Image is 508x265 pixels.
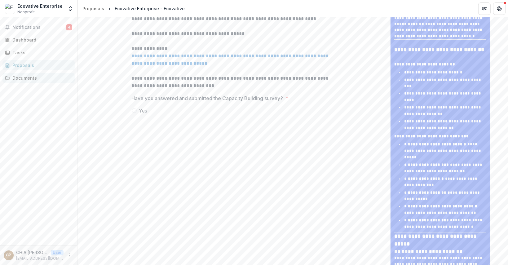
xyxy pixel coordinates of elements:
[16,249,48,256] p: CHIA [PERSON_NAME]
[115,5,185,12] div: Ecovative Enterprise - Ecovative
[66,2,75,15] button: Open entity switcher
[82,5,104,12] div: Proposals
[12,37,70,43] div: Dashboard
[80,4,107,13] a: Proposals
[6,253,11,257] div: CHIA SIOK PHENG
[493,2,506,15] button: Get Help
[16,256,64,261] p: [EMAIL_ADDRESS][DOMAIN_NAME]
[17,3,63,9] div: Ecovative Enterprise
[66,24,72,30] span: 4
[2,35,75,45] a: Dashboard
[51,250,64,255] p: User
[132,95,283,102] p: Have you answered and submitted the Capacity Building survey?
[12,25,66,30] span: Notifications
[12,62,70,68] div: Proposals
[66,252,73,259] button: More
[2,22,75,32] button: Notifications4
[17,9,35,15] span: Nonprofit
[12,49,70,56] div: Tasks
[2,73,75,83] a: Documents
[80,4,187,13] nav: breadcrumb
[5,4,15,14] img: Ecovative Enterprise
[139,107,148,114] span: Yes
[2,60,75,70] a: Proposals
[2,47,75,58] a: Tasks
[12,75,70,81] div: Documents
[478,2,491,15] button: Partners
